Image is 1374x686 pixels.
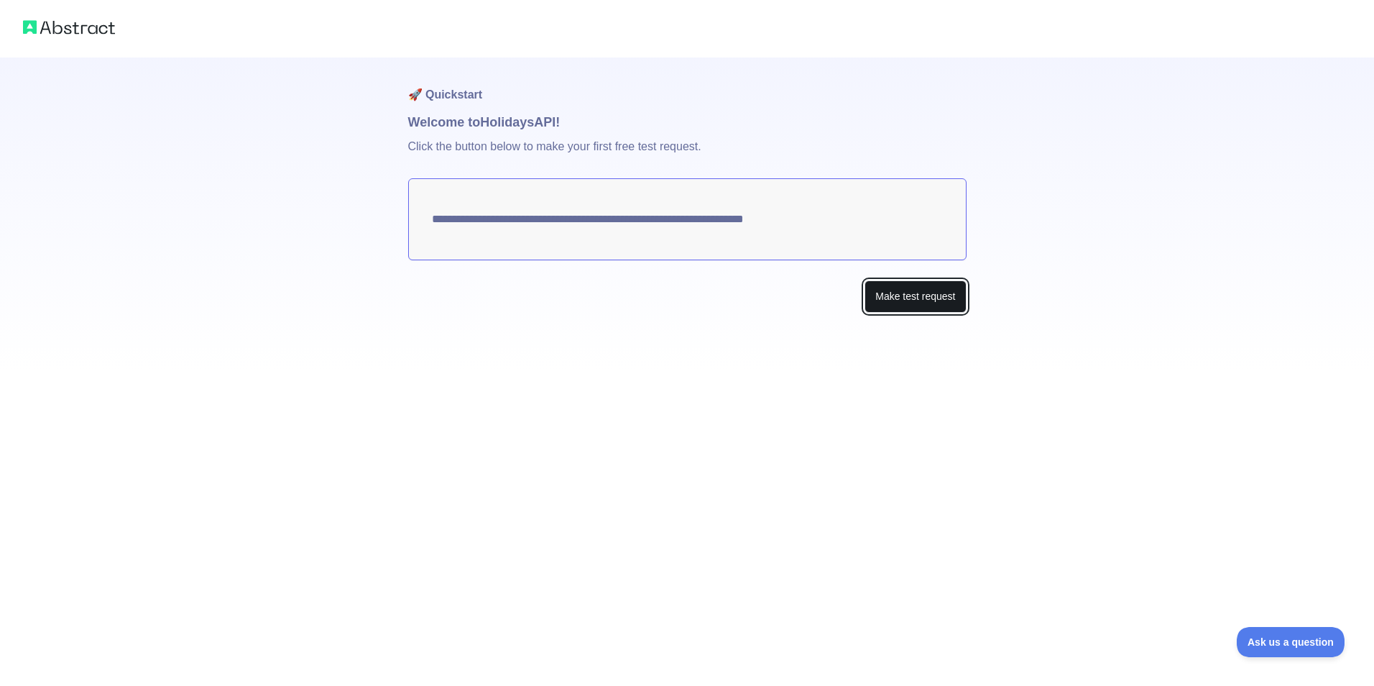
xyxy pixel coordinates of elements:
[1237,627,1345,657] iframe: Toggle Customer Support
[864,280,966,313] button: Make test request
[408,112,967,132] h1: Welcome to Holidays API!
[408,58,967,112] h1: 🚀 Quickstart
[408,132,967,178] p: Click the button below to make your first free test request.
[23,17,115,37] img: Abstract logo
